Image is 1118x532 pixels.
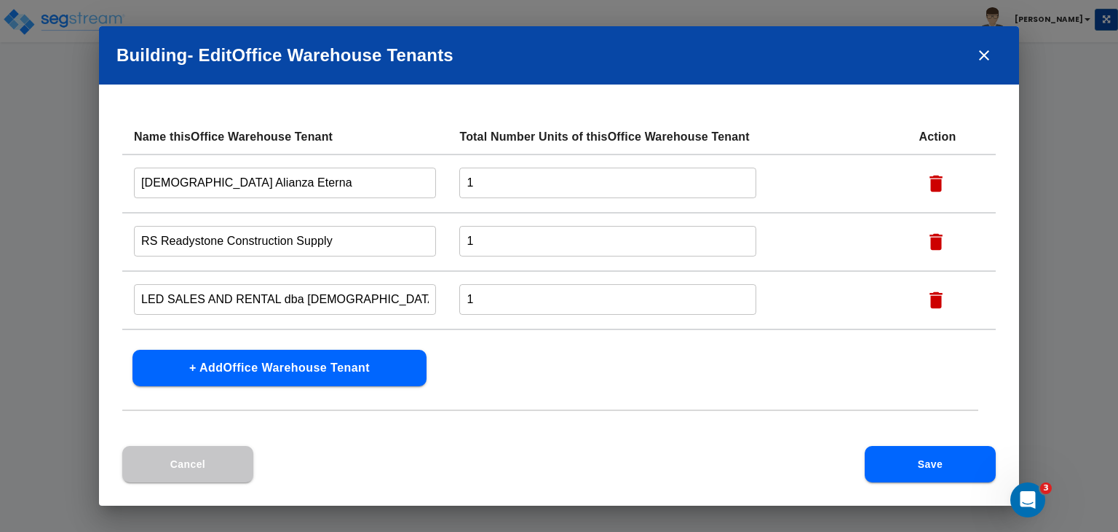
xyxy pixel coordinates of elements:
button: close [967,38,1002,73]
th: Action [908,120,996,154]
span: 3 [1040,482,1052,494]
th: Name this Office Warehouse Tenant [122,120,448,154]
input: Enter Office Warehouse Tenant name [134,225,436,257]
button: Cancel [122,446,253,482]
input: Enter Office Warehouse Tenant name [134,283,436,315]
h2: Building - Edit Office Warehouse Tenant s [99,26,1019,85]
input: Enter Office Warehouse Tenant name [134,167,436,198]
button: Save [865,446,996,482]
th: Total Number Units of this Office Warehouse Tenant [448,120,907,154]
button: + AddOffice Warehouse Tenant [132,350,427,386]
iframe: Intercom live chat [1010,482,1045,517]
